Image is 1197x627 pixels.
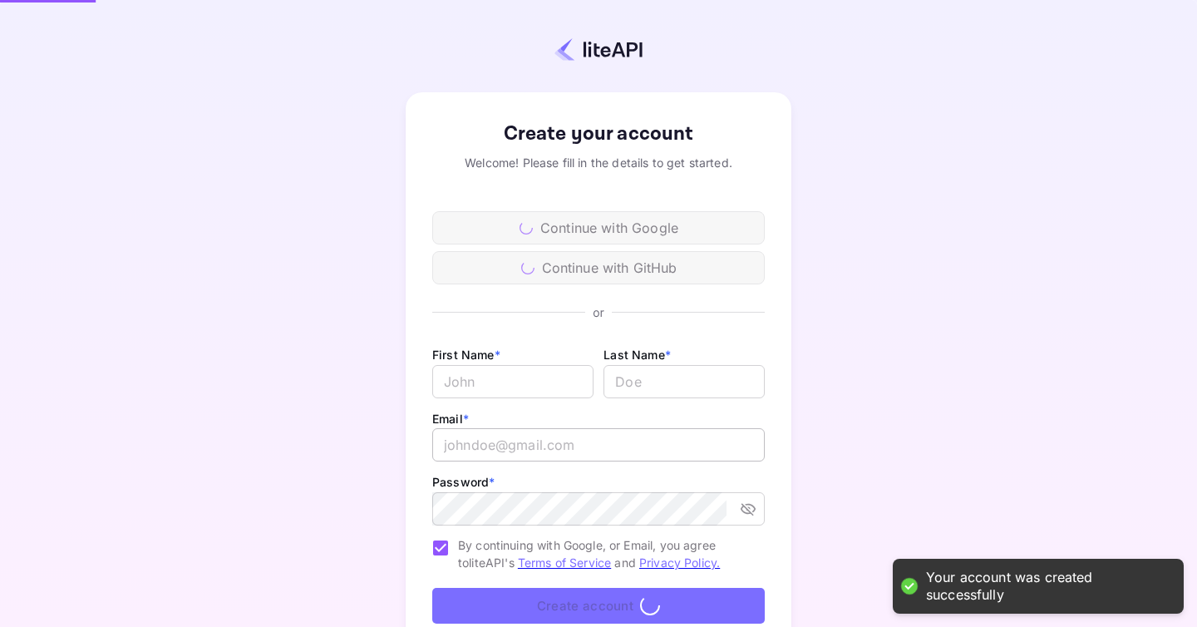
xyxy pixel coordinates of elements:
[926,569,1167,604] div: Your account was created successfully
[432,251,765,284] div: Continue with GitHub
[432,428,765,462] input: johndoe@gmail.com
[432,154,765,171] div: Welcome! Please fill in the details to get started.
[518,555,611,570] a: Terms of Service
[639,555,720,570] a: Privacy Policy.
[432,348,500,362] label: First Name
[603,348,671,362] label: Last Name
[603,365,765,398] input: Doe
[432,211,765,244] div: Continue with Google
[733,494,763,524] button: toggle password visibility
[432,365,594,398] input: John
[554,37,643,62] img: liteapi
[458,536,751,571] span: By continuing with Google, or Email, you agree to liteAPI's and
[432,475,495,489] label: Password
[432,412,469,426] label: Email
[432,119,765,149] div: Create your account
